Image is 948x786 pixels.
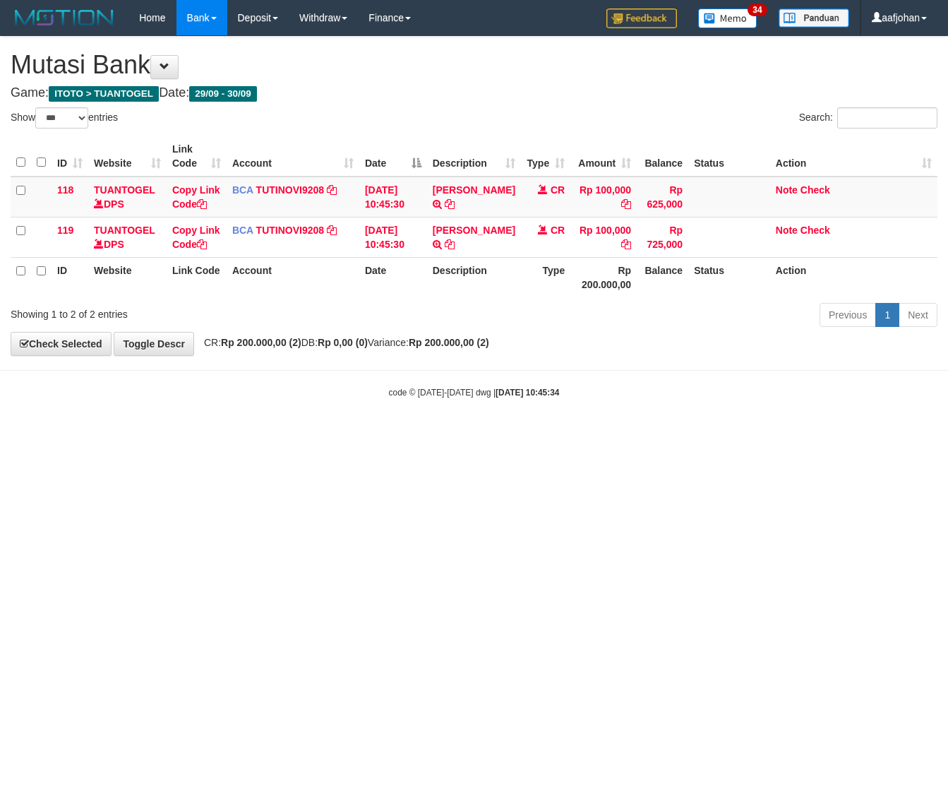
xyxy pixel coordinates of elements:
span: CR: DB: Variance: [197,337,489,348]
input: Search: [837,107,937,129]
img: Button%20Memo.svg [698,8,757,28]
td: DPS [88,217,167,257]
th: Date [359,257,427,297]
a: Toggle Descr [114,332,194,356]
a: Check Selected [11,332,112,356]
td: Rp 725,000 [637,217,688,257]
a: Copy TUTINOVI9208 to clipboard [327,184,337,196]
span: 119 [57,225,73,236]
th: Action: activate to sort column ascending [770,136,937,177]
th: Account [227,257,359,297]
small: code © [DATE]-[DATE] dwg | [389,388,560,398]
a: Copy Link Code [172,225,220,250]
span: CR [551,184,565,196]
strong: [DATE] 10:45:34 [496,388,559,398]
span: CR [551,225,565,236]
th: Status [688,136,770,177]
th: Description [427,257,521,297]
a: Copy Rp 100,000 to clipboard [621,198,631,210]
a: Next [899,303,937,327]
h1: Mutasi Bank [11,51,937,79]
h4: Game: Date: [11,86,937,100]
a: Previous [820,303,876,327]
th: Date: activate to sort column descending [359,136,427,177]
th: Website [88,257,167,297]
td: [DATE] 10:45:30 [359,217,427,257]
td: Rp 625,000 [637,177,688,218]
span: BCA [232,225,253,236]
th: Type [521,257,570,297]
th: Website: activate to sort column ascending [88,136,167,177]
th: Rp 200.000,00 [570,257,637,297]
img: Feedback.jpg [606,8,677,28]
a: 1 [875,303,899,327]
td: Rp 100,000 [570,217,637,257]
th: Status [688,257,770,297]
a: Note [776,225,798,236]
select: Showentries [35,107,88,129]
a: [PERSON_NAME] [433,225,515,236]
th: Balance [637,257,688,297]
a: TUANTOGEL [94,184,155,196]
span: ITOTO > TUANTOGEL [49,86,159,102]
strong: Rp 200.000,00 (2) [409,337,489,348]
div: Showing 1 to 2 of 2 entries [11,302,385,321]
th: Link Code: activate to sort column ascending [167,136,227,177]
strong: Rp 200.000,00 (2) [221,337,301,348]
a: TUTINOVI9208 [256,225,324,236]
a: Check [800,184,830,196]
a: Copy Link Code [172,184,220,210]
th: Link Code [167,257,227,297]
img: MOTION_logo.png [11,7,118,28]
th: Type: activate to sort column ascending [521,136,570,177]
td: [DATE] 10:45:30 [359,177,427,218]
th: Action [770,257,937,297]
td: Rp 100,000 [570,177,637,218]
td: DPS [88,177,167,218]
label: Search: [799,107,937,129]
th: ID: activate to sort column ascending [52,136,88,177]
a: TUANTOGEL [94,225,155,236]
a: Copy Rp 100,000 to clipboard [621,239,631,250]
th: Account: activate to sort column ascending [227,136,359,177]
img: panduan.png [779,8,849,28]
strong: Rp 0,00 (0) [318,337,368,348]
a: Copy TJIA MARTO PURWONO to clipboard [445,239,455,250]
th: Amount: activate to sort column ascending [570,136,637,177]
span: 29/09 - 30/09 [189,86,257,102]
span: 118 [57,184,73,196]
th: Description: activate to sort column ascending [427,136,521,177]
th: Balance [637,136,688,177]
a: TUTINOVI9208 [256,184,324,196]
a: Copy TUTINOVI9208 to clipboard [327,225,337,236]
a: Note [776,184,798,196]
a: [PERSON_NAME] [433,184,515,196]
th: ID [52,257,88,297]
a: Check [800,225,830,236]
span: 34 [748,4,767,16]
span: BCA [232,184,253,196]
label: Show entries [11,107,118,129]
a: Copy UMAR FAROUQ ABDURR to clipboard [445,198,455,210]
